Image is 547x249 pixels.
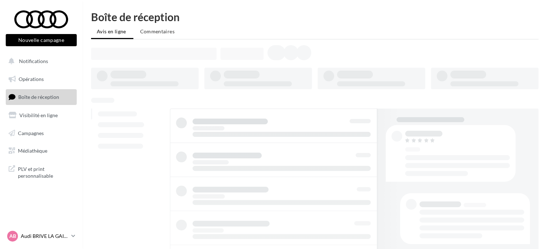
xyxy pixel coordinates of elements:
a: Boîte de réception [4,89,78,105]
a: Médiathèque [4,143,78,158]
span: PLV et print personnalisable [18,164,74,179]
p: Audi BRIVE LA GAILLARDE [21,233,68,240]
button: Notifications [4,54,75,69]
a: Campagnes [4,126,78,141]
button: Nouvelle campagne [6,34,77,46]
a: PLV et print personnalisable [4,161,78,182]
div: Boîte de réception [91,11,538,22]
span: Visibilité en ligne [19,112,58,118]
span: Opérations [19,76,44,82]
a: Visibilité en ligne [4,108,78,123]
span: Notifications [19,58,48,64]
span: Médiathèque [18,148,47,154]
span: Commentaires [140,28,175,34]
span: Boîte de réception [18,94,59,100]
a: AB Audi BRIVE LA GAILLARDE [6,229,77,243]
span: AB [9,233,16,240]
span: Campagnes [18,130,44,136]
a: Opérations [4,72,78,87]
